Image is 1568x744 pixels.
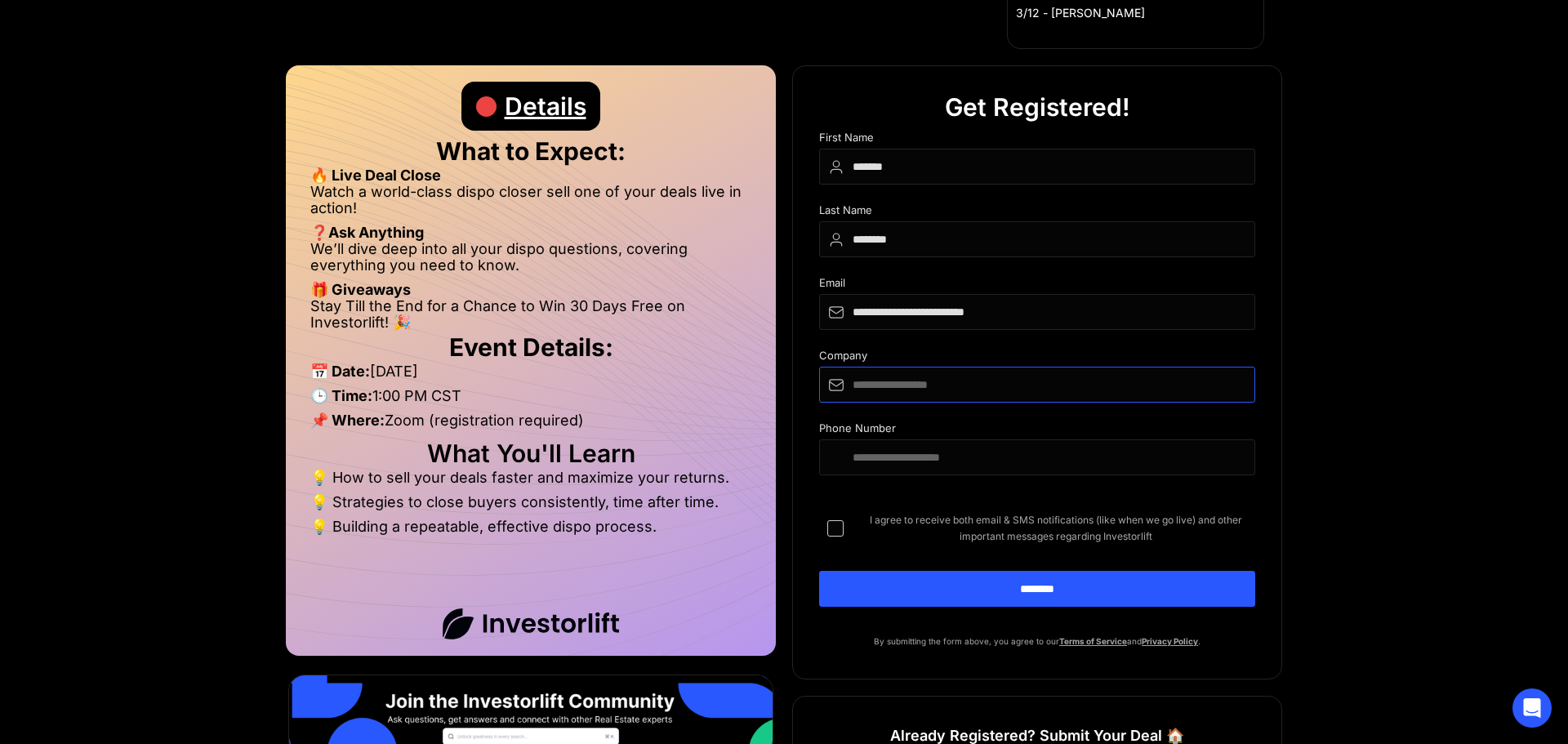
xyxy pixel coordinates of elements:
[1142,636,1198,646] a: Privacy Policy
[505,82,586,131] div: Details
[310,298,751,331] li: Stay Till the End for a Chance to Win 30 Days Free on Investorlift! 🎉
[436,136,626,166] strong: What to Expect:
[857,512,1255,545] span: I agree to receive both email & SMS notifications (like when we go live) and other important mess...
[310,470,751,494] li: 💡 How to sell your deals faster and maximize your returns.
[310,387,372,404] strong: 🕒 Time:
[310,281,411,298] strong: 🎁 Giveaways
[310,184,751,225] li: Watch a world-class dispo closer sell one of your deals live in action!
[310,519,751,535] li: 💡 Building a repeatable, effective dispo process.
[310,412,751,437] li: Zoom (registration required)
[819,350,1255,367] div: Company
[819,422,1255,439] div: Phone Number
[310,494,751,519] li: 💡 Strategies to close buyers consistently, time after time.
[1512,688,1552,728] div: Open Intercom Messenger
[819,204,1255,221] div: Last Name
[819,131,1255,633] form: DIspo Day Main Form
[819,633,1255,649] p: By submitting the form above, you agree to our and .
[310,363,370,380] strong: 📅 Date:
[1059,636,1127,646] a: Terms of Service
[310,412,385,429] strong: 📌 Where:
[310,167,441,184] strong: 🔥 Live Deal Close
[449,332,613,362] strong: Event Details:
[310,363,751,388] li: [DATE]
[310,388,751,412] li: 1:00 PM CST
[819,277,1255,294] div: Email
[819,131,1255,149] div: First Name
[310,445,751,461] h2: What You'll Learn
[945,82,1130,131] div: Get Registered!
[310,224,424,241] strong: ❓Ask Anything
[310,241,751,282] li: We’ll dive deep into all your dispo questions, covering everything you need to know.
